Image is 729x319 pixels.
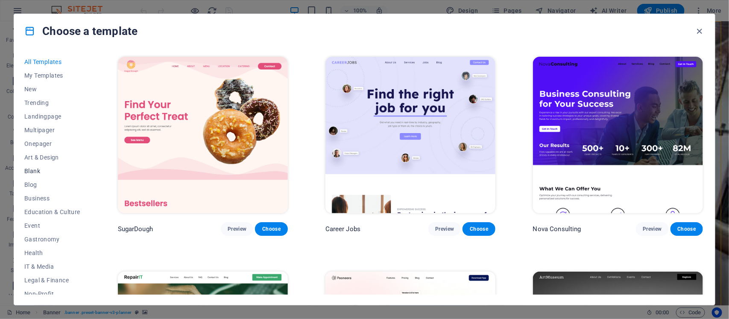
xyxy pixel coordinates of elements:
img: Nova Consulting [533,57,703,213]
span: Blank [24,168,80,174]
button: Blog [24,178,80,191]
span: Legal & Finance [24,277,80,284]
span: Onepager [24,140,80,147]
button: Art & Design [24,151,80,164]
button: Event [24,219,80,232]
span: Multipager [24,127,80,133]
span: Preview [228,226,246,232]
span: Event [24,222,80,229]
button: IT & Media [24,260,80,273]
button: Gastronomy [24,232,80,246]
button: Health [24,246,80,260]
span: Choose [677,226,696,232]
span: Blog [24,181,80,188]
button: Preview [636,222,668,236]
span: New [24,86,80,93]
p: Career Jobs [325,225,361,233]
button: Trending [24,96,80,110]
button: Choose [255,222,287,236]
span: Preview [643,226,662,232]
button: Landingpage [24,110,80,123]
button: My Templates [24,69,80,82]
span: Non-Profit [24,290,80,297]
span: Gastronomy [24,236,80,243]
span: Choose [469,226,488,232]
button: Choose [463,222,495,236]
button: Legal & Finance [24,273,80,287]
span: Trending [24,99,80,106]
button: Preview [428,222,461,236]
button: Preview [221,222,253,236]
img: Career Jobs [325,57,495,213]
span: Business [24,195,80,202]
button: All Templates [24,55,80,69]
button: Non-Profit [24,287,80,301]
img: SugarDough [118,57,288,213]
button: Choose [670,222,703,236]
button: Business [24,191,80,205]
span: All Templates [24,58,80,65]
button: New [24,82,80,96]
button: Multipager [24,123,80,137]
button: Education & Culture [24,205,80,219]
span: Landingpage [24,113,80,120]
span: My Templates [24,72,80,79]
span: IT & Media [24,263,80,270]
span: Preview [435,226,454,232]
button: Onepager [24,137,80,151]
p: SugarDough [118,225,153,233]
p: Nova Consulting [533,225,581,233]
span: Choose [262,226,281,232]
span: Art & Design [24,154,80,161]
button: Blank [24,164,80,178]
span: Health [24,249,80,256]
span: Education & Culture [24,209,80,215]
h4: Choose a template [24,24,138,38]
